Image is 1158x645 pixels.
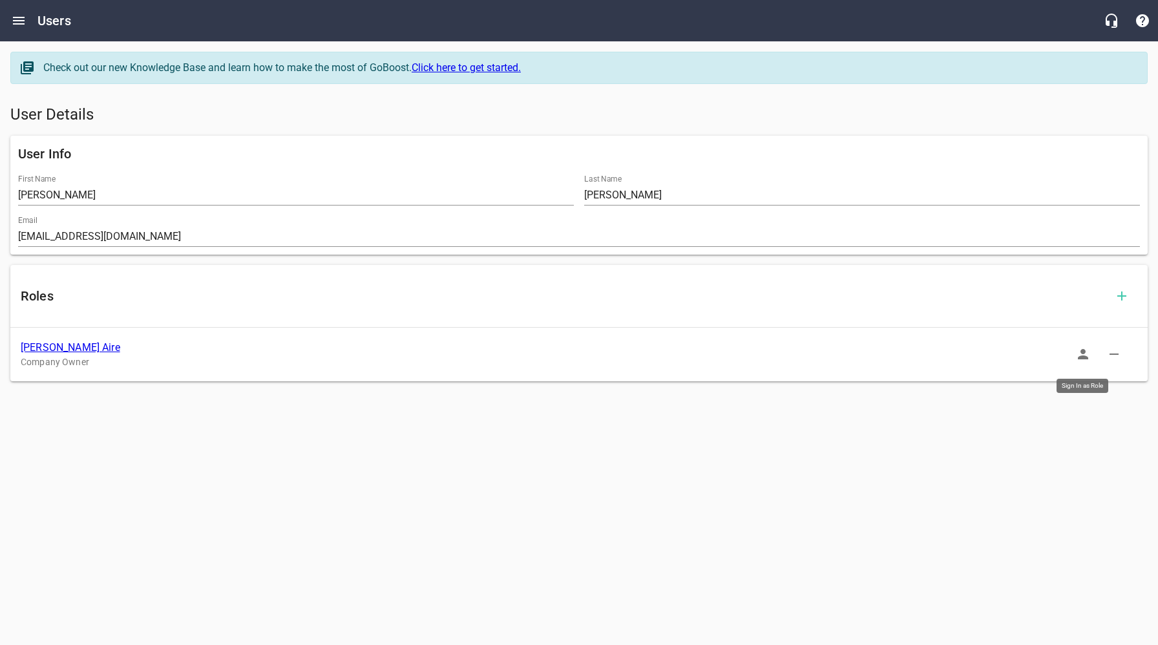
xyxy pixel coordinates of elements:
[10,105,1148,125] h5: User Details
[37,10,71,31] h6: Users
[1127,5,1158,36] button: Support Portal
[18,143,1140,164] h6: User Info
[1106,280,1137,312] button: Add Role
[21,355,1117,369] p: Company Owner
[18,217,37,224] label: Email
[3,5,34,36] button: Open drawer
[43,60,1134,76] div: Check out our new Knowledge Base and learn how to make the most of GoBoost.
[1099,339,1130,370] button: Delete Role
[584,175,622,183] label: Last Name
[412,61,521,74] a: Click here to get started.
[21,341,120,354] a: [PERSON_NAME] Aire
[18,175,56,183] label: First Name
[21,286,1106,306] h6: Roles
[1096,5,1127,36] button: Live Chat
